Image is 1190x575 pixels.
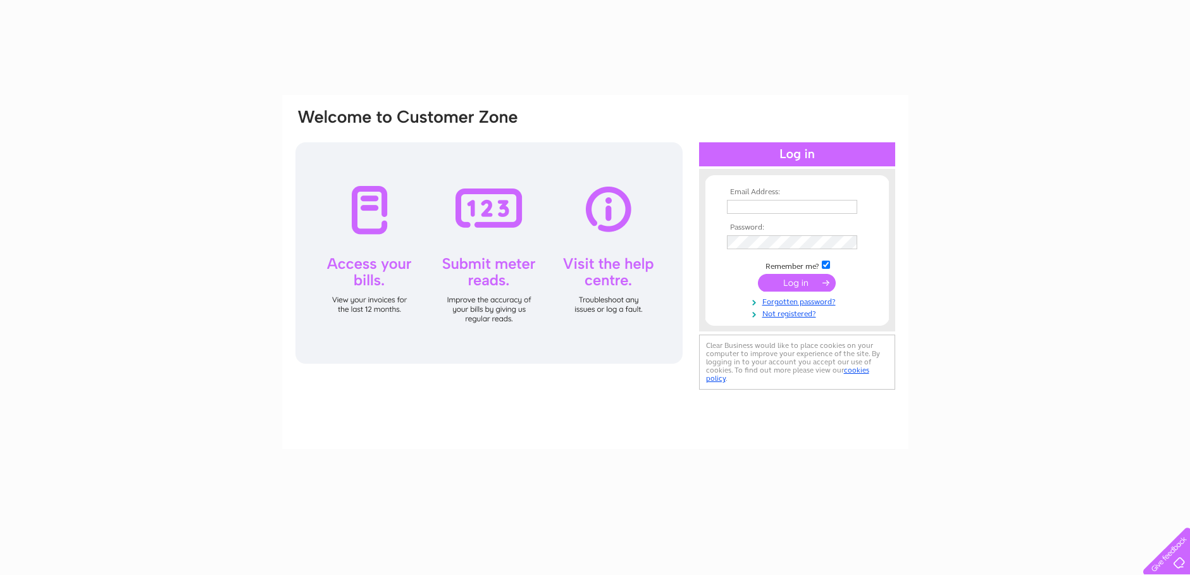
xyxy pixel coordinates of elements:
div: Clear Business would like to place cookies on your computer to improve your experience of the sit... [699,335,895,390]
a: cookies policy [706,366,869,383]
input: Submit [758,274,836,292]
th: Email Address: [724,188,871,197]
a: Not registered? [727,307,871,319]
th: Password: [724,223,871,232]
td: Remember me? [724,259,871,271]
a: Forgotten password? [727,295,871,307]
